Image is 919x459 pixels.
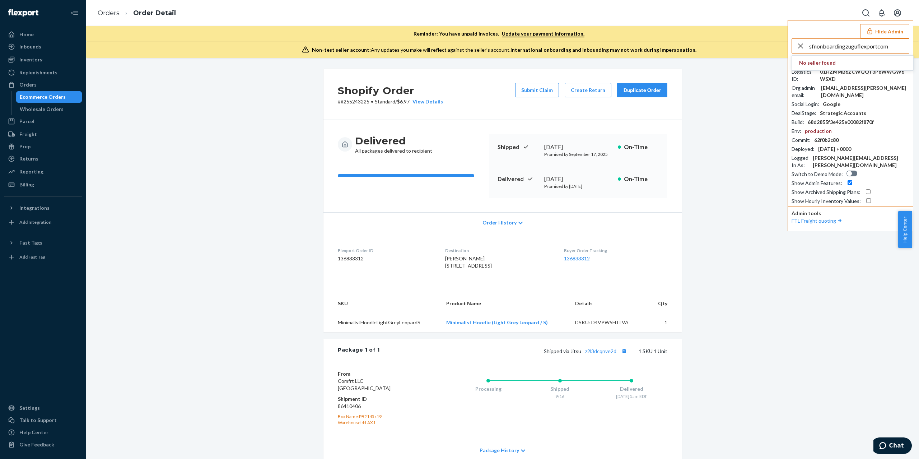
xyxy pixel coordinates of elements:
[452,385,524,393] div: Processing
[859,6,873,20] button: Open Search Box
[4,179,82,190] a: Billing
[4,54,82,65] a: Inventory
[4,217,82,228] a: Add Integration
[19,56,42,63] div: Inventory
[19,118,34,125] div: Parcel
[498,175,538,183] p: Delivered
[821,84,909,99] div: [EMAIL_ADDRESS][PERSON_NAME][DOMAIN_NAME]
[19,429,48,436] div: Help Center
[860,24,909,38] button: Hide Admin
[371,98,373,105] span: •
[4,67,82,78] a: Replenishments
[524,393,596,399] div: 9/16
[338,255,434,262] dd: 136833312
[596,385,667,393] div: Delivered
[4,153,82,164] a: Returns
[564,255,590,261] a: 136833312
[338,395,424,403] dt: Shipment ID
[4,414,82,426] button: Talk to Support
[19,69,57,76] div: Replenishments
[19,204,50,212] div: Integrations
[19,155,38,162] div: Returns
[410,98,443,105] button: View Details
[312,47,371,53] span: Non-test seller account:
[338,419,424,426] div: WarehouseId: LAX1
[4,237,82,249] button: Fast Tags
[20,106,64,113] div: Wholesale Orders
[564,247,667,254] dt: Buyer Order Tracking
[338,403,424,410] dd: 86410406
[312,46,696,54] div: Any updates you make will reflect against the seller's account.
[19,31,34,38] div: Home
[19,181,34,188] div: Billing
[823,101,840,108] div: Google
[544,348,629,354] span: Shipped via Jitsu
[565,83,611,97] button: Create Return
[792,218,843,224] a: FTL Freight quoting
[20,93,66,101] div: Ecommerce Orders
[792,154,809,169] div: Logged In As :
[338,370,424,377] dt: From
[569,294,648,313] th: Details
[623,87,661,94] div: Duplicate Order
[480,447,519,454] span: Package History
[355,134,432,147] h3: Delivered
[4,29,82,40] a: Home
[338,98,443,105] p: # #255243225 / $6.97
[820,110,866,117] div: Strategic Accounts
[792,119,804,126] div: Build :
[19,81,37,88] div: Orders
[440,294,569,313] th: Product Name
[338,83,443,98] h2: Shopify Order
[16,103,82,115] a: Wholesale Orders
[92,3,182,24] ol: breadcrumbs
[19,43,41,50] div: Inbounds
[482,219,517,226] span: Order History
[792,189,860,196] div: Show Archived Shipping Plans :
[617,83,667,97] button: Duplicate Order
[19,417,57,424] div: Talk to Support
[19,131,37,138] div: Freight
[809,39,909,53] input: Search or paste seller ID
[4,166,82,177] a: Reporting
[4,202,82,214] button: Integrations
[19,219,51,225] div: Add Integration
[19,254,45,260] div: Add Fast Tag
[338,413,424,419] div: Box Name: PB2145x19
[648,294,682,313] th: Qty
[820,68,909,83] div: 01HZMMB6ZCWQQT3P8WWGW6WSXD
[544,143,612,151] div: [DATE]
[19,143,31,150] div: Prep
[596,393,667,399] div: [DATE] 5am EDT
[498,143,538,151] p: Shipped
[874,6,889,20] button: Open notifications
[133,9,176,17] a: Order Detail
[808,119,874,126] div: 68d2855f3e425e00082f870f
[355,134,432,154] div: All packages delivered to recipient
[624,143,659,151] p: On-Time
[898,211,912,248] button: Help Center
[585,348,616,354] a: z2l3dcqnve2d
[792,198,861,205] div: Show Hourly Inventory Values :
[16,91,82,103] a: Ecommerce Orders
[524,385,596,393] div: Shipped
[619,346,629,356] button: Copy tracking number
[4,141,82,152] a: Prep
[818,145,851,153] div: [DATE] +0000
[814,136,839,144] div: 62f0b2c80
[575,319,643,326] div: DSKU: D4VPW5HJTVA
[323,294,440,313] th: SKU
[792,110,816,117] div: DealStage :
[873,437,912,455] iframe: Opens a widget where you can chat to one of our agents
[544,183,612,189] p: Promised by [DATE]
[4,41,82,52] a: Inbounds
[4,402,82,414] a: Settings
[8,9,38,17] img: Flexport logo
[805,128,832,135] div: production
[648,313,682,332] td: 1
[446,319,548,325] a: Minimalist Hoodie (Light Grey Leopard / S)
[445,255,492,269] span: [PERSON_NAME] [STREET_ADDRESS]
[792,136,811,144] div: Commit :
